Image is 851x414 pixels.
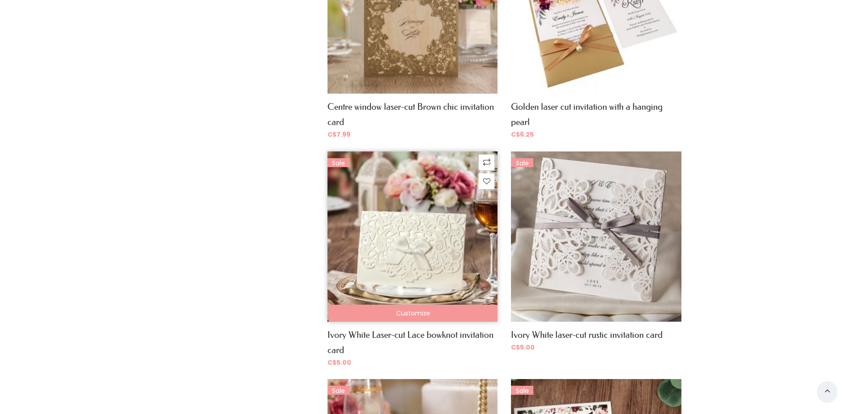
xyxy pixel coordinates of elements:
[327,386,350,395] span: Sale
[327,130,336,139] span: C$
[327,101,494,127] a: Centre window laser-cut Brown chic invitation card
[511,329,663,340] a: Ivory White laser-cut rustic invitation card
[328,305,499,322] a: Customize
[511,232,681,241] a: Sale
[327,158,350,167] span: Sale
[511,343,520,352] span: C$
[511,158,533,167] span: Sale
[327,329,493,355] a: Ivory White Laser-cut Lace bowknot invitation card
[511,101,663,127] a: Golden laser cut invitation with a hanging pearl
[511,386,533,395] span: Sale
[327,130,350,139] span: 7.99
[327,358,351,367] span: 5.00
[327,232,498,241] a: Sale
[327,358,336,367] span: C$
[511,343,535,352] span: 5.00
[511,130,534,139] span: 6.25
[511,130,520,139] span: C$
